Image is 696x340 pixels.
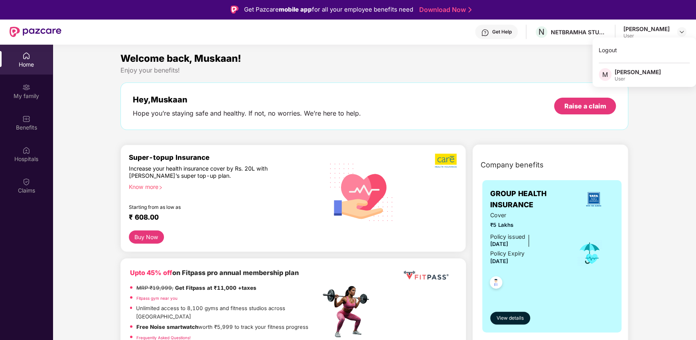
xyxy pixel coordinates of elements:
img: svg+xml;base64,PHN2ZyBpZD0iSG9zcGl0YWxzIiB4bWxucz0iaHR0cDovL3d3dy53My5vcmcvMjAwMC9zdmciIHdpZHRoPS... [22,146,30,154]
div: Policy Expiry [490,249,524,258]
img: insurerLogo [583,189,604,210]
strong: mobile app [279,6,312,13]
a: Download Now [419,6,469,14]
img: svg+xml;base64,PHN2ZyB4bWxucz0iaHR0cDovL3d3dy53My5vcmcvMjAwMC9zdmciIHdpZHRoPSI0OC45NDMiIGhlaWdodD... [486,274,506,293]
strong: Get Fitpass at ₹11,000 +taxes [175,285,256,291]
div: [PERSON_NAME] [615,68,661,76]
span: [DATE] [490,241,508,247]
a: Fitpass gym near you [136,296,177,301]
img: svg+xml;base64,PHN2ZyBpZD0iSGVscC0zMngzMiIgeG1sbnM9Imh0dHA6Ly93d3cudzMub3JnLzIwMDAvc3ZnIiB3aWR0aD... [481,29,489,37]
span: Welcome back, Muskaan! [120,53,241,64]
button: View details [490,312,530,324]
a: Frequently Asked Questions! [136,335,191,340]
img: svg+xml;base64,PHN2ZyBpZD0iQmVuZWZpdHMiIHhtbG5zPSJodHRwOi8vd3d3LnczLm9yZy8yMDAwL3N2ZyIgd2lkdGg9Ij... [22,115,30,123]
div: Know more [129,183,316,189]
span: GROUP HEALTH INSURANCE [490,188,574,211]
strong: Free Noise smartwatch [136,324,198,330]
div: Policy issued [490,232,525,241]
div: Increase your health insurance cover by Rs. 20L with [PERSON_NAME]’s super top-up plan. [129,165,286,180]
button: Buy Now [129,230,164,244]
div: User [615,76,661,82]
div: Hope you’re staying safe and healthy. If not, no worries. We’re here to help. [133,109,361,118]
div: NETBRAMHA STUDIOS LLP [551,28,607,36]
div: Raise a claim [564,102,606,110]
p: Unlimited access to 8,100 gyms and fitness studios across [GEOGRAPHIC_DATA] [136,304,320,321]
img: svg+xml;base64,PHN2ZyBpZD0iQ2xhaW0iIHhtbG5zPSJodHRwOi8vd3d3LnczLm9yZy8yMDAwL3N2ZyIgd2lkdGg9IjIwIi... [22,178,30,186]
span: Company benefits [481,159,544,171]
div: Super-topup Insurance [129,153,321,161]
img: svg+xml;base64,PHN2ZyBpZD0iSG9tZSIgeG1sbnM9Imh0dHA6Ly93d3cudzMub3JnLzIwMDAvc3ZnIiB3aWR0aD0iMjAiIG... [22,52,30,60]
span: Cover [490,211,566,220]
p: worth ₹5,999 to track your fitness progress [136,323,308,331]
del: MRP ₹19,999, [136,285,174,291]
img: New Pazcare Logo [10,27,61,37]
div: Hey, Muskaan [133,95,361,104]
div: Logout [592,42,696,58]
b: on Fitpass pro annual membership plan [130,269,299,277]
img: icon [577,240,603,266]
img: svg+xml;base64,PHN2ZyBpZD0iRHJvcGRvd24tMzJ4MzIiIHhtbG5zPSJodHRwOi8vd3d3LnczLm9yZy8yMDAwL3N2ZyIgd2... [678,29,685,35]
img: b5dec4f62d2307b9de63beb79f102df3.png [435,153,457,168]
div: Enjoy your benefits! [120,66,629,75]
span: right [158,185,163,190]
div: User [623,33,670,39]
span: M [602,70,608,79]
img: svg+xml;base64,PHN2ZyB3aWR0aD0iMjAiIGhlaWdodD0iMjAiIHZpZXdCb3g9IjAgMCAyMCAyMCIgZmlsbD0ibm9uZSIgeG... [22,83,30,91]
img: Stroke [468,6,471,14]
div: Starting from as low as [129,204,287,210]
span: N [538,27,544,37]
img: fppp.png [402,268,450,283]
div: Get Pazcare for all your employee benefits need [244,5,413,14]
img: fpp.png [320,284,376,340]
span: [DATE] [490,258,508,264]
div: Get Help [492,29,512,35]
img: Logo [231,6,239,14]
img: svg+xml;base64,PHN2ZyB4bWxucz0iaHR0cDovL3d3dy53My5vcmcvMjAwMC9zdmciIHhtbG5zOnhsaW5rPSJodHRwOi8vd3... [323,153,400,230]
span: View details [497,314,524,322]
b: Upto 45% off [130,269,172,277]
div: ₹ 608.00 [129,213,313,222]
span: ₹5 Lakhs [490,221,566,229]
div: [PERSON_NAME] [623,25,670,33]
